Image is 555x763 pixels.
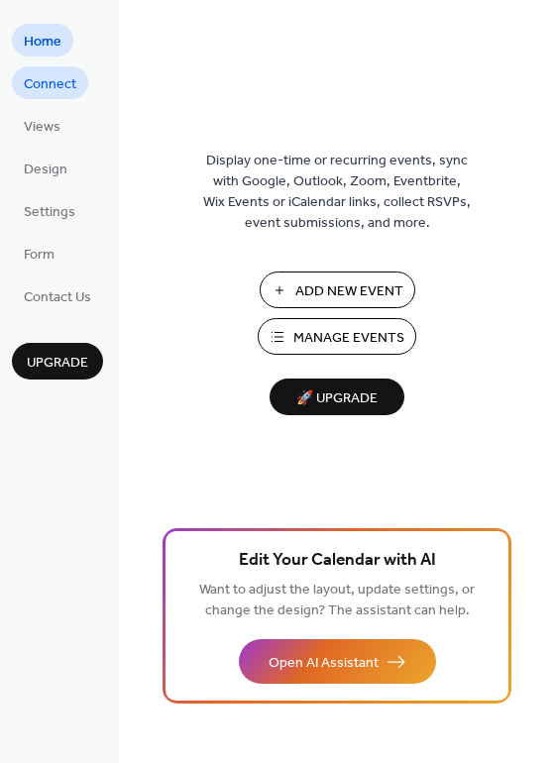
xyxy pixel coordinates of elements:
button: 🚀 Upgrade [270,379,404,415]
span: Home [24,32,61,53]
span: 🚀 Upgrade [281,385,392,412]
span: Design [24,160,67,180]
span: Settings [24,202,75,223]
span: Upgrade [27,353,88,374]
button: Upgrade [12,343,103,380]
a: Design [12,152,79,184]
a: Contact Us [12,279,103,312]
span: Open AI Assistant [269,653,379,674]
span: Want to adjust the layout, update settings, or change the design? The assistant can help. [199,577,475,624]
span: Connect [24,74,76,95]
span: Manage Events [293,328,404,349]
span: Edit Your Calendar with AI [239,547,436,575]
button: Manage Events [258,318,416,355]
a: Settings [12,194,87,227]
a: Home [12,24,73,56]
button: Open AI Assistant [239,639,436,684]
a: Connect [12,66,88,99]
span: Display one-time or recurring events, sync with Google, Outlook, Zoom, Eventbrite, Wix Events or ... [203,151,471,234]
span: Contact Us [24,287,91,308]
a: Views [12,109,72,142]
span: Form [24,245,55,266]
span: Add New Event [295,281,403,302]
button: Add New Event [260,272,415,308]
a: Form [12,237,66,270]
span: Views [24,117,60,138]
